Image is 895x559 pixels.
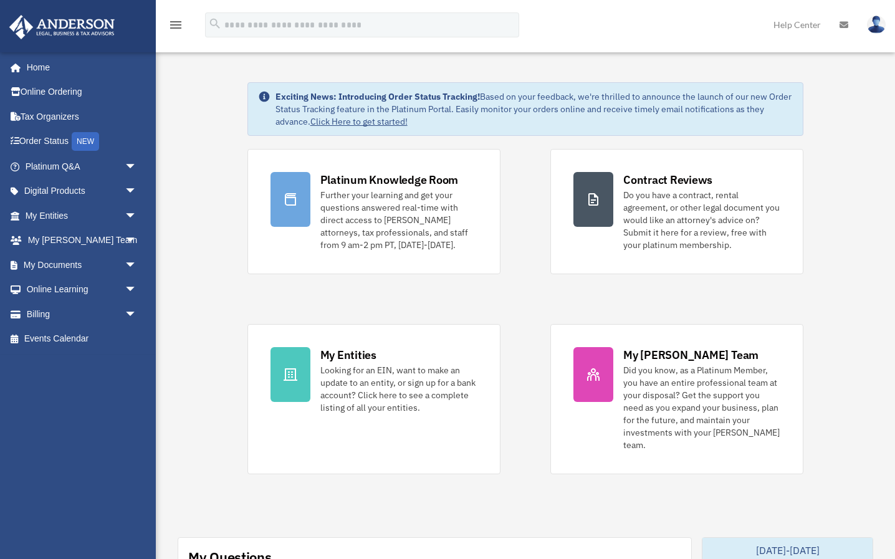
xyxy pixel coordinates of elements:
[9,55,150,80] a: Home
[9,154,156,179] a: Platinum Q&Aarrow_drop_down
[275,91,480,102] strong: Exciting News: Introducing Order Status Tracking!
[6,15,118,39] img: Anderson Advisors Platinum Portal
[9,80,156,105] a: Online Ordering
[320,172,459,188] div: Platinum Knowledge Room
[9,129,156,155] a: Order StatusNEW
[9,277,156,302] a: Online Learningarrow_drop_down
[320,347,376,363] div: My Entities
[125,228,150,254] span: arrow_drop_down
[623,364,780,451] div: Did you know, as a Platinum Member, you have an entire professional team at your disposal? Get th...
[9,179,156,204] a: Digital Productsarrow_drop_down
[9,104,156,129] a: Tax Organizers
[9,302,156,327] a: Billingarrow_drop_down
[72,132,99,151] div: NEW
[125,277,150,303] span: arrow_drop_down
[125,302,150,327] span: arrow_drop_down
[168,17,183,32] i: menu
[550,324,803,474] a: My [PERSON_NAME] Team Did you know, as a Platinum Member, you have an entire professional team at...
[125,179,150,204] span: arrow_drop_down
[623,172,712,188] div: Contract Reviews
[247,324,500,474] a: My Entities Looking for an EIN, want to make an update to an entity, or sign up for a bank accoun...
[275,90,793,128] div: Based on your feedback, we're thrilled to announce the launch of our new Order Status Tracking fe...
[208,17,222,31] i: search
[9,252,156,277] a: My Documentsarrow_drop_down
[320,189,477,251] div: Further your learning and get your questions answered real-time with direct access to [PERSON_NAM...
[125,154,150,179] span: arrow_drop_down
[9,203,156,228] a: My Entitiesarrow_drop_down
[320,364,477,414] div: Looking for an EIN, want to make an update to an entity, or sign up for a bank account? Click her...
[168,22,183,32] a: menu
[550,149,803,274] a: Contract Reviews Do you have a contract, rental agreement, or other legal document you would like...
[867,16,886,34] img: User Pic
[9,327,156,351] a: Events Calendar
[247,149,500,274] a: Platinum Knowledge Room Further your learning and get your questions answered real-time with dire...
[9,228,156,253] a: My [PERSON_NAME] Teamarrow_drop_down
[310,116,408,127] a: Click Here to get started!
[623,189,780,251] div: Do you have a contract, rental agreement, or other legal document you would like an attorney's ad...
[125,203,150,229] span: arrow_drop_down
[125,252,150,278] span: arrow_drop_down
[623,347,759,363] div: My [PERSON_NAME] Team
